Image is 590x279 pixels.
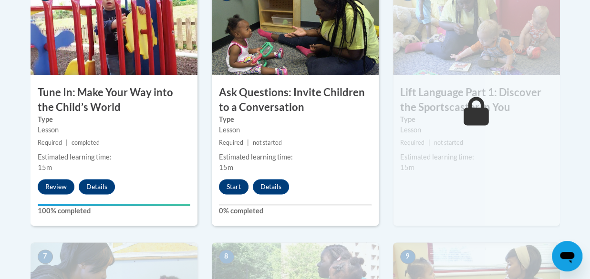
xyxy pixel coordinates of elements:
div: Your progress [38,204,190,206]
button: Details [79,179,115,194]
iframe: Button to launch messaging window [552,241,582,271]
h3: Ask Questions: Invite Children to a Conversation [212,85,379,115]
h3: Lift Language Part 1: Discover the Sportscaster in You [393,85,560,115]
label: Type [38,114,190,125]
span: 8 [219,249,234,264]
span: 15m [219,163,233,171]
span: 7 [38,249,53,264]
span: 15m [400,163,414,171]
button: Start [219,179,248,194]
span: | [247,139,249,146]
div: Lesson [219,125,372,135]
div: Estimated learning time: [38,152,190,162]
label: Type [400,114,553,125]
span: Required [400,139,424,146]
label: Type [219,114,372,125]
span: 15m [38,163,52,171]
div: Estimated learning time: [400,152,553,162]
div: Lesson [400,125,553,135]
span: not started [253,139,282,146]
div: Lesson [38,125,190,135]
button: Review [38,179,74,194]
span: 9 [400,249,415,264]
div: Estimated learning time: [219,152,372,162]
h3: Tune In: Make Your Way into the Child’s World [31,85,197,115]
span: | [66,139,68,146]
span: not started [434,139,463,146]
span: | [428,139,430,146]
span: Required [219,139,243,146]
span: completed [72,139,100,146]
label: 0% completed [219,206,372,216]
button: Details [253,179,289,194]
span: Required [38,139,62,146]
label: 100% completed [38,206,190,216]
